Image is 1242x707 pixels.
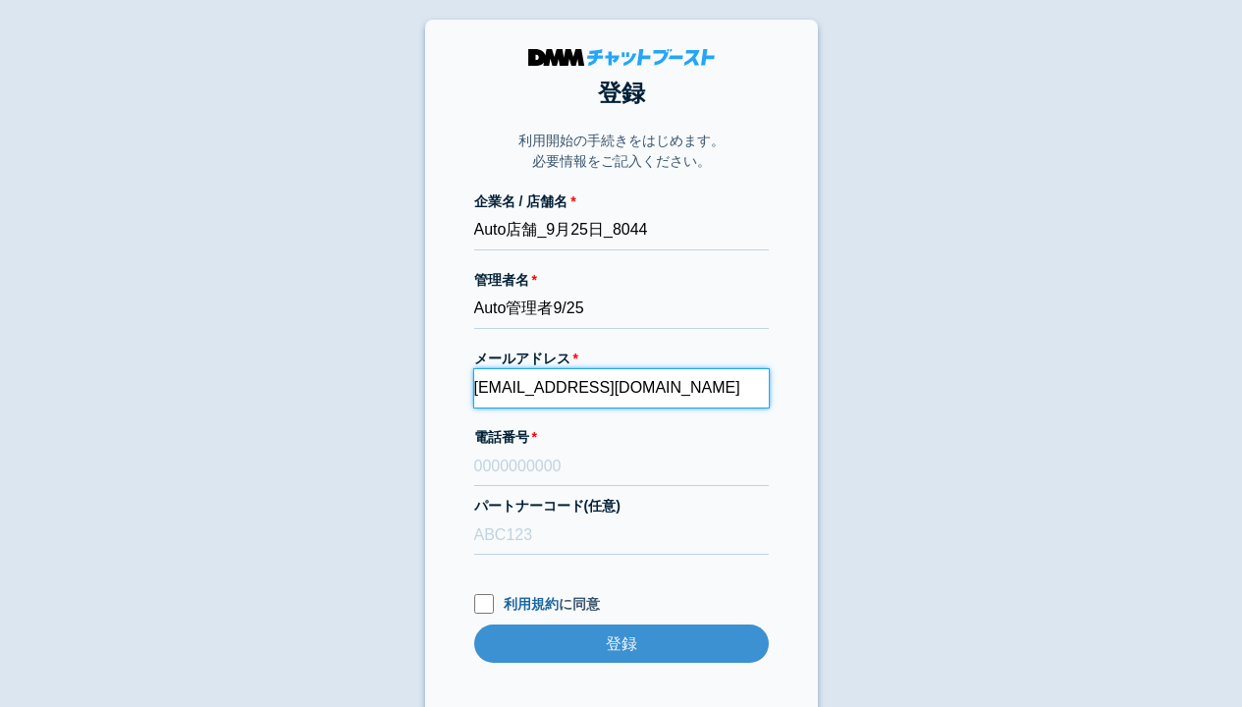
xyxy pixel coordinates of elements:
input: 株式会社チャットブースト [474,212,769,250]
img: DMMチャットブースト [528,49,715,66]
input: 利用規約に同意 [474,594,494,614]
a: 利用規約 [504,596,559,612]
input: ABC123 [474,517,769,555]
label: メールアドレス [474,349,769,369]
label: 管理者名 [474,270,769,291]
label: パートナーコード(任意) [474,496,769,517]
p: 利用開始の手続きをはじめます。 必要情報をご記入ください。 [518,131,725,172]
input: 会話 太郎 [474,291,769,329]
h1: 登録 [474,76,769,111]
input: xxx@cb.com [474,369,769,408]
label: に同意 [474,594,769,615]
input: 登録 [474,625,769,663]
label: 電話番号 [474,427,769,448]
input: 0000000000 [474,448,769,486]
label: 企業名 / 店舗名 [474,191,769,212]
